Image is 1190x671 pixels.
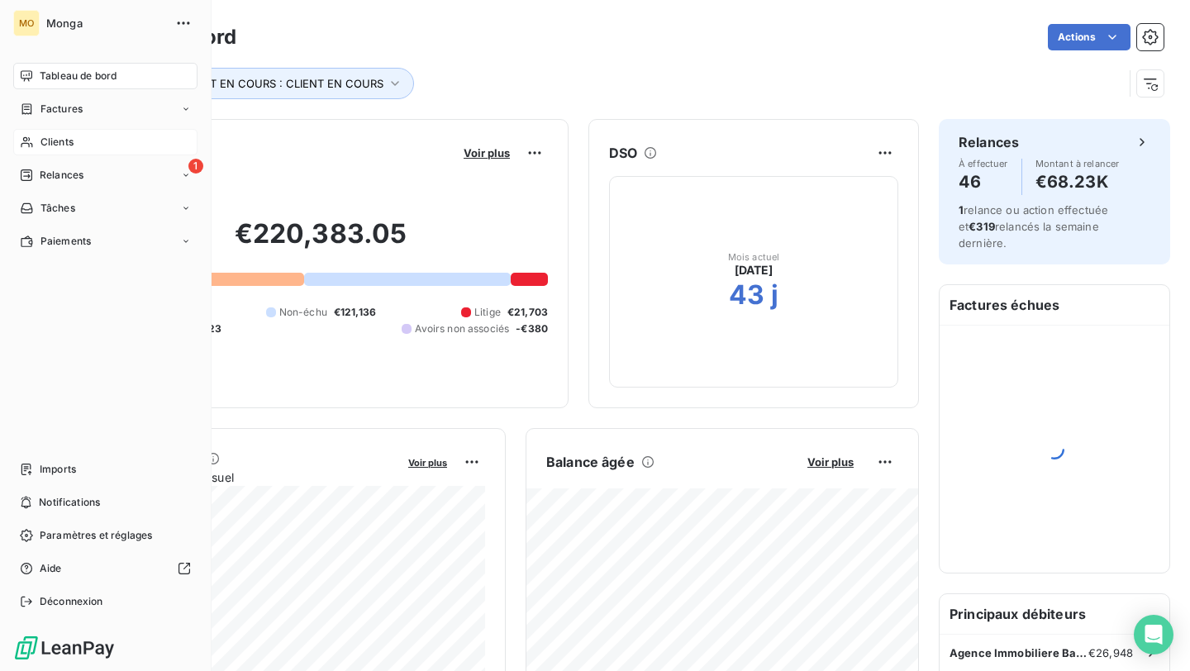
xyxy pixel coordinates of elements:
[1048,24,1130,50] button: Actions
[1088,646,1133,659] span: €26,948
[940,594,1169,634] h6: Principaux débiteurs
[1035,169,1120,195] h4: €68.23K
[403,454,452,469] button: Voir plus
[959,203,1108,250] span: relance ou action effectuée et relancés la semaine dernière.
[728,252,780,262] span: Mois actuel
[1035,159,1120,169] span: Montant à relancer
[13,555,198,582] a: Aide
[959,159,1008,169] span: À effectuer
[516,321,548,336] span: -€380
[334,305,376,320] span: €121,136
[155,68,414,99] button: CLIENT EN COURS : CLIENT EN COURS
[474,305,501,320] span: Litige
[40,168,83,183] span: Relances
[969,220,995,233] span: €319
[40,528,152,543] span: Paramètres et réglages
[950,646,1088,659] span: Agence Immobiliere Baumann
[40,234,91,249] span: Paiements
[609,143,637,163] h6: DSO
[93,217,548,267] h2: €220,383.05
[40,201,75,216] span: Tâches
[188,159,203,174] span: 1
[40,69,117,83] span: Tableau de bord
[959,203,964,217] span: 1
[959,169,1008,195] h4: 46
[408,457,447,469] span: Voir plus
[459,145,515,160] button: Voir plus
[178,77,383,90] span: CLIENT EN COURS : CLIENT EN COURS
[546,452,635,472] h6: Balance âgée
[940,285,1169,325] h6: Factures échues
[1134,615,1173,654] div: Open Intercom Messenger
[93,469,397,486] span: Chiffre d'affaires mensuel
[40,102,83,117] span: Factures
[40,594,103,609] span: Déconnexion
[729,278,764,312] h2: 43
[39,495,100,510] span: Notifications
[415,321,509,336] span: Avoirs non associés
[13,10,40,36] div: MO
[40,135,74,150] span: Clients
[959,132,1019,152] h6: Relances
[464,146,510,159] span: Voir plus
[771,278,778,312] h2: j
[279,305,327,320] span: Non-échu
[507,305,548,320] span: €21,703
[13,635,116,661] img: Logo LeanPay
[735,262,773,278] span: [DATE]
[807,455,854,469] span: Voir plus
[40,462,76,477] span: Imports
[802,454,859,469] button: Voir plus
[40,561,62,576] span: Aide
[46,17,165,30] span: Monga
